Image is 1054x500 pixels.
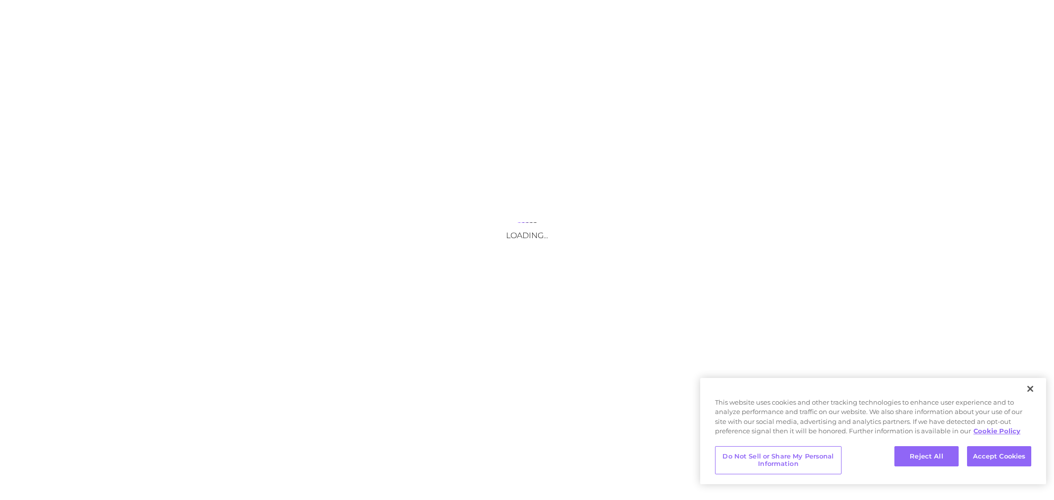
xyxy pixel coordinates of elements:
button: Close [1019,378,1041,400]
div: Privacy [700,378,1046,484]
h3: Loading... [428,231,626,240]
div: This website uses cookies and other tracking technologies to enhance user experience and to analy... [700,398,1046,441]
a: More information about your privacy, opens in a new tab [973,427,1020,435]
div: Cookie banner [700,378,1046,484]
button: Do Not Sell or Share My Personal Information, Opens the preference center dialog [715,446,842,474]
button: Reject All [894,446,959,467]
button: Accept Cookies [967,446,1031,467]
